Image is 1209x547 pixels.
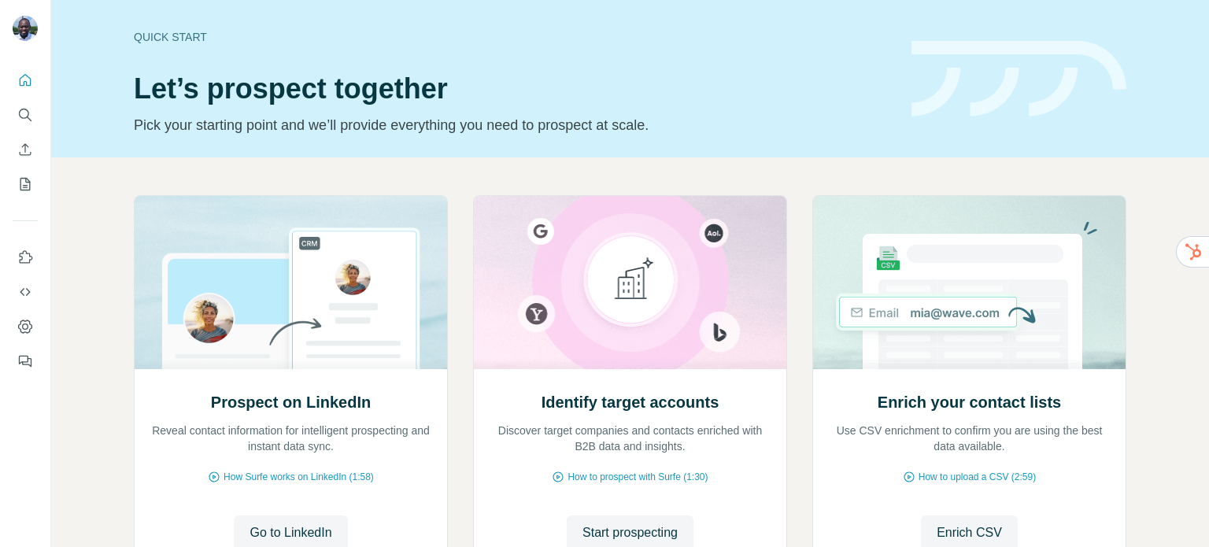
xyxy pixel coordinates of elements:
[13,16,38,41] img: Avatar
[812,196,1126,369] img: Enrich your contact lists
[150,423,431,454] p: Reveal contact information for intelligent prospecting and instant data sync.
[13,170,38,198] button: My lists
[878,391,1061,413] h2: Enrich your contact lists
[568,470,708,484] span: How to prospect with Surfe (1:30)
[250,523,331,542] span: Go to LinkedIn
[13,312,38,341] button: Dashboard
[134,114,893,136] p: Pick your starting point and we’ll provide everything you need to prospect at scale.
[134,29,893,45] div: Quick start
[542,391,719,413] h2: Identify target accounts
[13,278,38,306] button: Use Surfe API
[582,523,678,542] span: Start prospecting
[911,41,1126,117] img: banner
[13,135,38,164] button: Enrich CSV
[473,196,787,369] img: Identify target accounts
[134,196,448,369] img: Prospect on LinkedIn
[13,347,38,375] button: Feedback
[937,523,1002,542] span: Enrich CSV
[13,243,38,272] button: Use Surfe on LinkedIn
[211,391,371,413] h2: Prospect on LinkedIn
[919,470,1036,484] span: How to upload a CSV (2:59)
[829,423,1110,454] p: Use CSV enrichment to confirm you are using the best data available.
[134,73,893,105] h1: Let’s prospect together
[13,66,38,94] button: Quick start
[224,470,374,484] span: How Surfe works on LinkedIn (1:58)
[13,101,38,129] button: Search
[490,423,771,454] p: Discover target companies and contacts enriched with B2B data and insights.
